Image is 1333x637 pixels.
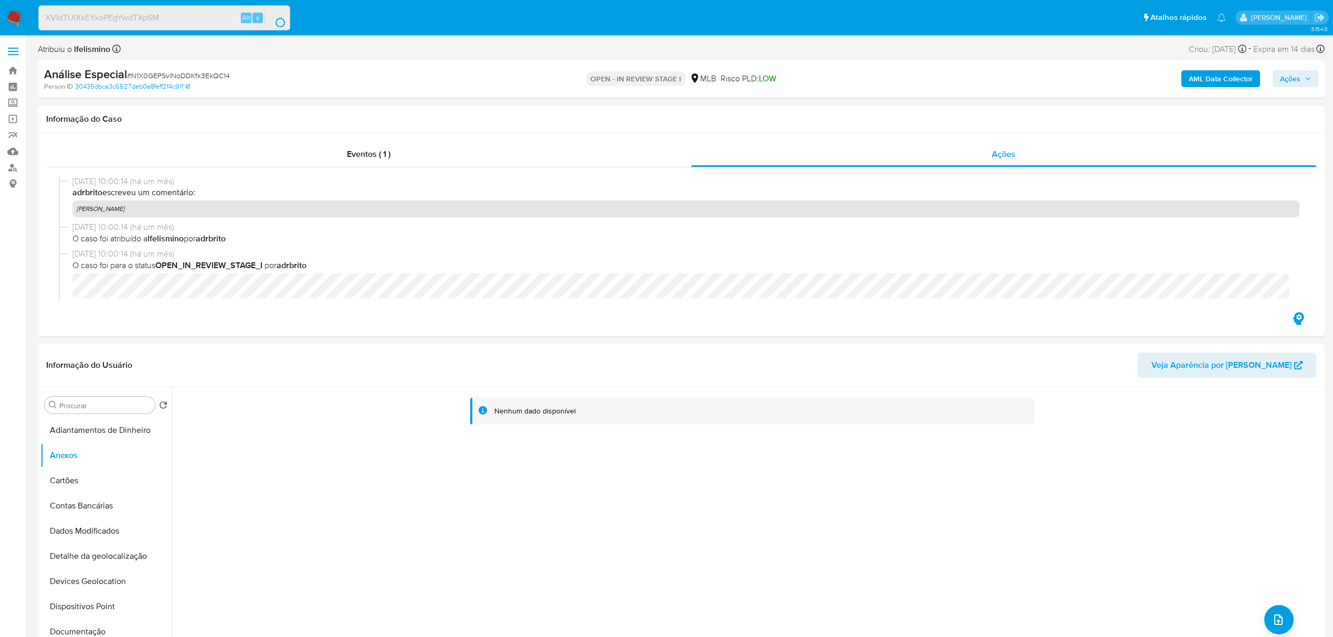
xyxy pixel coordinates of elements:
[1189,42,1246,56] div: Criou: [DATE]
[277,259,306,271] b: adrbrito
[1138,353,1316,378] button: Veja Aparência por [PERSON_NAME]
[72,221,1299,233] span: [DATE] 10:00:14 (há um mês)
[1264,605,1294,634] button: upload-file
[1217,13,1226,22] a: Notificações
[40,594,172,619] button: Dispositivos Point
[1314,12,1325,23] a: Sair
[40,569,172,594] button: Devices Geolocation
[1251,13,1310,23] p: laisa.felismino@mercadolivre.com
[759,72,776,84] span: LOW
[347,148,390,160] span: Eventos ( 1 )
[72,260,1299,271] span: O caso foi para o status por
[494,406,576,416] div: Nenhum dado disponível
[49,401,57,409] button: Procurar
[265,10,286,25] button: search-icon
[75,82,190,91] a: 30435dbca3c6527deb0e8feff2f4c91f
[72,233,1299,245] span: O caso foi atribuído a por
[40,493,172,518] button: Contas Bancárias
[59,401,151,410] input: Procurar
[721,73,776,84] span: Risco PLD:
[586,71,685,86] p: OPEN - IN REVIEW STAGE I
[1273,70,1318,87] button: Ações
[72,43,110,55] b: lfelismino
[1249,42,1251,56] span: -
[1181,70,1260,87] button: AML Data Collector
[196,232,226,245] b: adrbrito
[147,232,184,245] b: lfelismino
[44,82,73,91] b: Person ID
[155,259,262,271] b: OPEN_IN_REVIEW_STAGE_I
[992,148,1015,160] span: Ações
[1150,12,1207,23] span: Atalhos rápidos
[44,66,127,82] b: Análise Especial
[1253,44,1315,55] span: Expira em 14 dias
[72,200,1299,217] p: [PERSON_NAME]
[39,11,290,25] input: Pesquise usuários ou casos...
[1151,353,1292,378] span: Veja Aparência por [PERSON_NAME]
[242,13,250,23] span: Alt
[256,13,259,23] span: s
[1189,70,1253,87] b: AML Data Collector
[40,544,172,569] button: Detalhe da geolocalização
[40,418,172,443] button: Adiantamentos de Dinheiro
[127,70,230,81] span: # N1X0GEPSvlNoDDKfx3EkQC14
[46,360,132,370] h1: Informação do Usuário
[38,44,110,55] span: Atribuiu o
[40,443,172,468] button: Anexos
[72,176,1299,187] span: [DATE] 10:00:14 (há um mês)
[46,114,1316,124] h1: Informação do Caso
[72,186,102,198] b: adrbrito
[1280,70,1300,87] span: Ações
[72,187,1299,198] p: escreveu um comentário:
[40,518,172,544] button: Dados Modificados
[690,73,716,84] div: MLB
[40,468,172,493] button: Cartões
[72,248,1299,260] span: [DATE] 10:00:14 (há um mês)
[159,401,167,412] button: Retornar ao pedido padrão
